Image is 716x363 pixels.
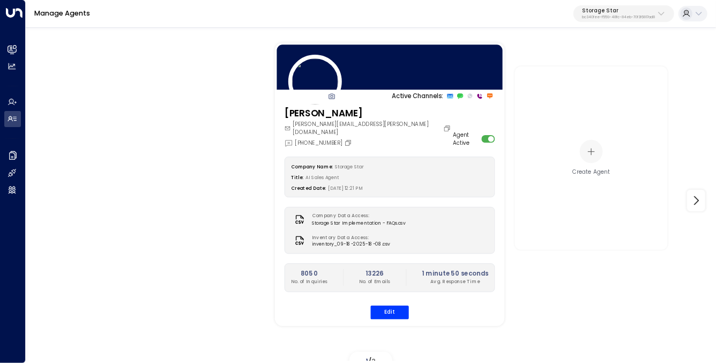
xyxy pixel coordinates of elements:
div: [PHONE_NUMBER] [285,138,354,147]
label: Title: [291,174,303,181]
h2: 1 minute 50 seconds [422,269,488,278]
button: Edit [370,305,408,319]
span: Storage Star Implementation - FAQs.csv [312,220,406,227]
button: Copy [443,125,453,132]
button: Copy [344,139,354,146]
a: Manage Agents [34,9,90,18]
p: No. of Inquiries [291,278,327,285]
label: Created Date: [291,185,326,191]
h3: [PERSON_NAME] [285,107,453,121]
label: Company Data Access: [312,213,402,220]
label: Agent Active [453,131,479,147]
div: Create Agent [572,168,610,176]
p: bc340fee-f559-48fc-84eb-70f3f6817ad8 [582,15,655,19]
h2: 13226 [359,269,390,278]
h2: 8050 [291,269,327,278]
p: Active Channels: [392,91,443,100]
span: AI Sales Agent [306,174,339,181]
img: 120_headshot.jpg [288,55,342,108]
span: [DATE] 12:21 PM [329,185,363,191]
p: Avg. Response Time [422,278,488,285]
p: No. of Emails [359,278,390,285]
label: Company Name: [291,164,333,170]
span: inventory_09-18-2025-18-08.csv [312,241,390,248]
div: [PERSON_NAME][EMAIL_ADDRESS][PERSON_NAME][DOMAIN_NAME] [285,121,453,137]
button: Storage Starbc340fee-f559-48fc-84eb-70f3f6817ad8 [573,5,674,23]
label: Inventory Data Access: [312,234,386,241]
p: Storage Star [582,8,655,14]
span: Storage Star [335,164,364,170]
